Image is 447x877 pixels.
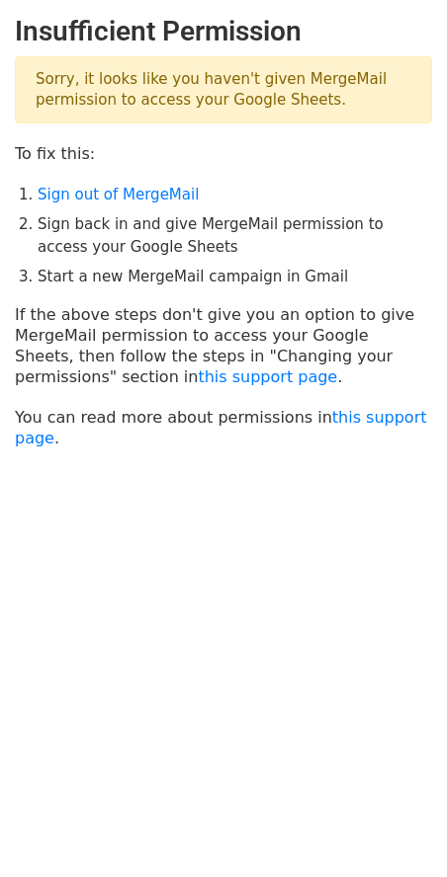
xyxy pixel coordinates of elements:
[15,143,432,164] p: To fix this:
[15,407,432,448] p: You can read more about permissions in .
[15,304,432,387] p: If the above steps don't give you an option to give MergeMail permission to access your Google Sh...
[198,367,337,386] a: this support page
[15,408,427,447] a: this support page
[15,56,432,123] p: Sorry, it looks like you haven't given MergeMail permission to access your Google Sheets.
[38,213,432,258] li: Sign back in and give MergeMail permission to access your Google Sheets
[38,186,199,203] a: Sign out of MergeMail
[38,266,432,288] li: Start a new MergeMail campaign in Gmail
[15,15,432,48] h2: Insufficient Permission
